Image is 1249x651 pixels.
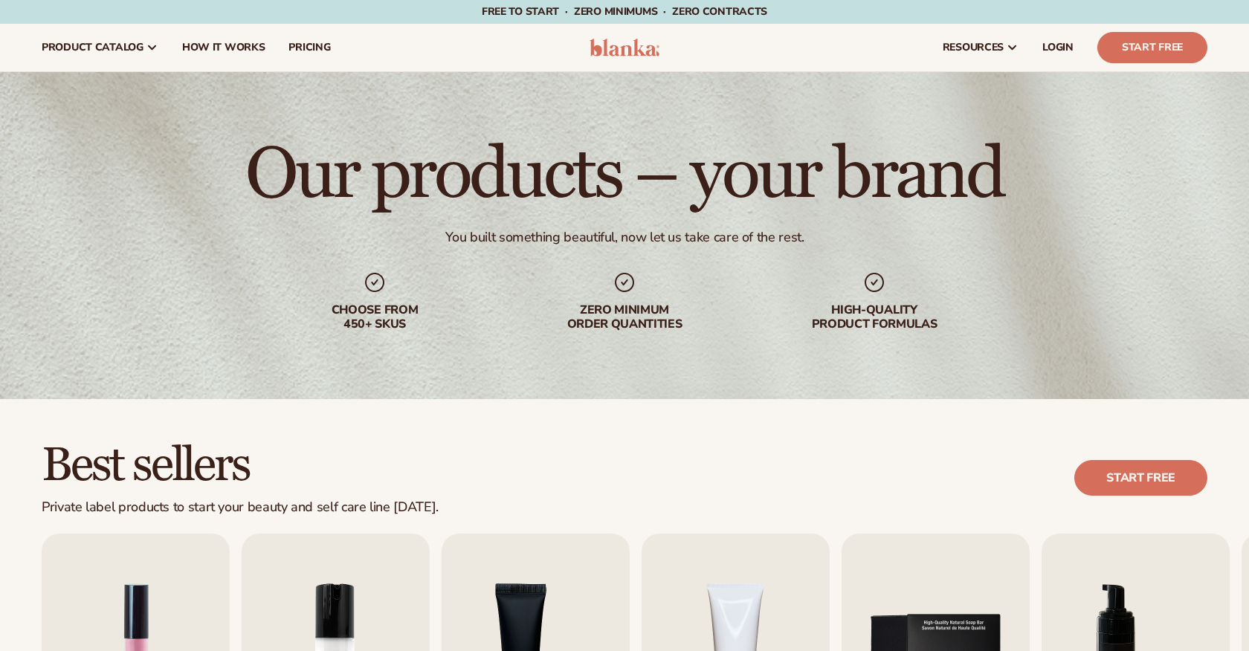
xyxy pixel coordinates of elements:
[445,229,804,246] div: You built something beautiful, now let us take care of the rest.
[245,140,1003,211] h1: Our products – your brand
[42,499,439,516] div: Private label products to start your beauty and self care line [DATE].
[280,303,470,331] div: Choose from 450+ Skus
[1042,42,1074,54] span: LOGIN
[182,42,265,54] span: How It Works
[482,4,767,19] span: Free to start · ZERO minimums · ZERO contracts
[1074,460,1207,496] a: Start free
[1030,24,1085,71] a: LOGIN
[779,303,969,331] div: High-quality product formulas
[590,39,660,56] img: logo
[943,42,1004,54] span: resources
[42,441,439,490] h2: Best sellers
[170,24,277,71] a: How It Works
[931,24,1030,71] a: resources
[288,42,330,54] span: pricing
[1097,32,1207,63] a: Start Free
[529,303,720,331] div: Zero minimum order quantities
[42,42,143,54] span: product catalog
[277,24,342,71] a: pricing
[30,24,170,71] a: product catalog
